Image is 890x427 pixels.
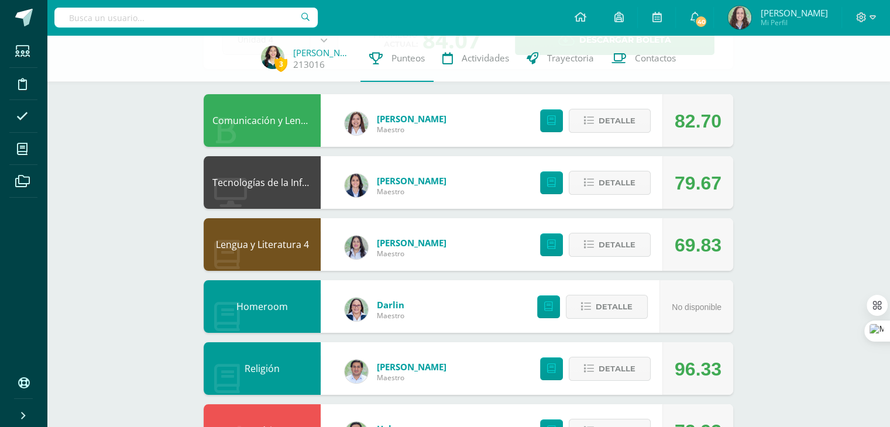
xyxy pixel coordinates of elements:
img: 571966f00f586896050bf2f129d9ef0a.png [345,298,368,321]
div: Religión [204,342,321,395]
button: Detalle [569,171,651,195]
span: Trayectoria [547,52,594,64]
span: No disponible [672,302,721,312]
span: Maestro [377,125,446,135]
span: Contactos [635,52,676,64]
img: 7489ccb779e23ff9f2c3e89c21f82ed0.png [345,174,368,197]
span: 40 [695,15,707,28]
button: Detalle [569,109,651,133]
div: 79.67 [675,157,721,209]
button: Detalle [566,295,648,319]
a: [PERSON_NAME] [377,175,446,187]
span: 3 [274,57,287,71]
span: Detalle [596,296,633,318]
img: df6a3bad71d85cf97c4a6d1acf904499.png [345,236,368,259]
div: 69.83 [675,219,721,271]
span: Detalle [599,234,635,256]
span: Maestro [377,311,404,321]
a: Contactos [603,35,685,82]
span: Detalle [599,358,635,380]
button: Detalle [569,233,651,257]
button: Detalle [569,357,651,381]
img: f767cae2d037801592f2ba1a5db71a2a.png [345,360,368,383]
a: 213016 [293,58,325,71]
div: 96.33 [675,343,721,395]
a: Actividades [434,35,518,82]
span: Punteos [391,52,425,64]
div: Tecnologías de la Información y la Comunicación 4 [204,156,321,209]
span: Detalle [599,110,635,132]
a: Darlin [377,299,404,311]
span: [PERSON_NAME] [760,7,827,19]
img: 19fd57cbccd203f7a017b6ab33572914.png [261,46,284,69]
a: [PERSON_NAME] [377,361,446,373]
img: 3752133d52f33eb8572d150d85f25ab5.png [728,6,751,29]
a: [PERSON_NAME] [293,47,352,58]
a: [PERSON_NAME] [377,237,446,249]
img: acecb51a315cac2de2e3deefdb732c9f.png [345,112,368,135]
span: Maestro [377,187,446,197]
div: 82.70 [675,95,721,147]
span: Maestro [377,249,446,259]
span: Actividades [462,52,509,64]
div: Comunicación y Lenguaje L3 Inglés 4 [204,94,321,147]
div: Lengua y Literatura 4 [204,218,321,271]
div: Homeroom [204,280,321,333]
a: Punteos [360,35,434,82]
a: Trayectoria [518,35,603,82]
input: Busca un usuario... [54,8,318,27]
span: Mi Perfil [760,18,827,27]
span: Maestro [377,373,446,383]
a: [PERSON_NAME] [377,113,446,125]
span: Detalle [599,172,635,194]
